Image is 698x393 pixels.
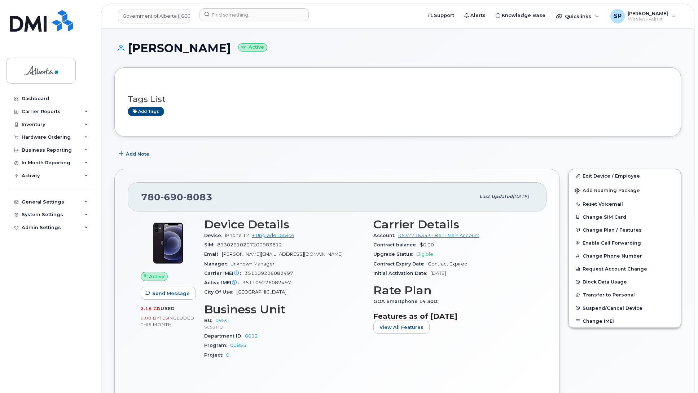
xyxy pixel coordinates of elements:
[583,240,641,246] span: Enable Call Forwarding
[114,147,155,160] button: Add Note
[479,194,513,199] span: Last updated
[141,192,212,202] span: 780
[373,321,430,334] button: View All Features
[569,288,681,301] button: Transfer to Personal
[569,314,681,327] button: Change IMEI
[204,303,365,316] h3: Business Unit
[204,251,222,257] span: Email
[204,233,225,238] span: Device
[204,318,215,323] span: BU
[238,43,267,52] small: Active
[222,251,343,257] span: [PERSON_NAME][EMAIL_ADDRESS][DOMAIN_NAME]
[583,227,642,232] span: Change Plan / Features
[428,261,467,267] span: Contract Expired
[513,194,529,199] span: [DATE]
[236,289,286,295] span: [GEOGRAPHIC_DATA]
[569,223,681,236] button: Change Plan / Features
[379,324,423,331] span: View All Features
[569,275,681,288] button: Block Data Usage
[398,233,479,238] a: 0532716353 - Bell - Main Account
[128,107,164,116] a: Add tags
[373,261,428,267] span: Contract Expiry Date
[416,251,433,257] span: Eligible
[373,299,441,304] span: GOA Smartphone 14 30D
[231,261,275,267] span: Unknown Manager
[152,290,190,297] span: Send Message
[204,218,365,231] h3: Device Details
[583,305,642,311] span: Suspend/Cancel Device
[373,251,416,257] span: Upgrade Status
[204,352,226,358] span: Project
[141,315,194,327] span: included this month
[215,318,229,323] a: 095G
[569,169,681,182] a: Edit Device / Employee
[204,280,242,285] span: Active IMEI
[141,306,161,311] span: 2.18 GB
[204,261,231,267] span: Manager
[217,242,282,247] span: 89302610207200983812
[126,151,149,157] span: Add Note
[245,333,258,339] a: 6012
[128,95,668,104] h3: Tags List
[204,242,217,247] span: SIM
[569,262,681,275] button: Request Account Change
[569,197,681,210] button: Reset Voicemail
[149,273,164,280] span: Active
[204,289,236,295] span: City Of Use
[204,333,245,339] span: Department ID
[226,352,229,358] a: 0
[242,280,291,285] span: 351109226082497
[569,302,681,314] button: Suspend/Cancel Device
[161,192,183,202] span: 690
[245,271,293,276] span: 351109226082497
[569,249,681,262] button: Change Phone Number
[161,306,175,311] span: used
[420,242,434,247] span: $0.00
[225,233,249,238] span: iPhone 12
[373,284,534,297] h3: Rate Plan
[373,242,420,247] span: Contract balance
[430,271,446,276] span: [DATE]
[373,271,430,276] span: Initial Activation Date
[146,222,190,265] img: iPhone_12.jpg
[569,236,681,249] button: Enable Call Forwarding
[252,233,294,238] a: + Upgrade Device
[575,188,640,195] span: Add Roaming Package
[373,312,534,321] h3: Features as of [DATE]
[373,218,534,231] h3: Carrier Details
[569,183,681,197] button: Add Roaming Package
[373,233,398,238] span: Account
[230,343,246,348] a: 00855
[204,271,245,276] span: Carrier IMEI
[204,343,230,348] span: Program
[141,287,196,300] button: Send Message
[141,316,168,321] span: 0.00 Bytes
[204,324,365,330] p: SCSS HQ
[114,42,681,54] h1: [PERSON_NAME]
[569,210,681,223] button: Change SIM Card
[183,192,212,202] span: 8083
